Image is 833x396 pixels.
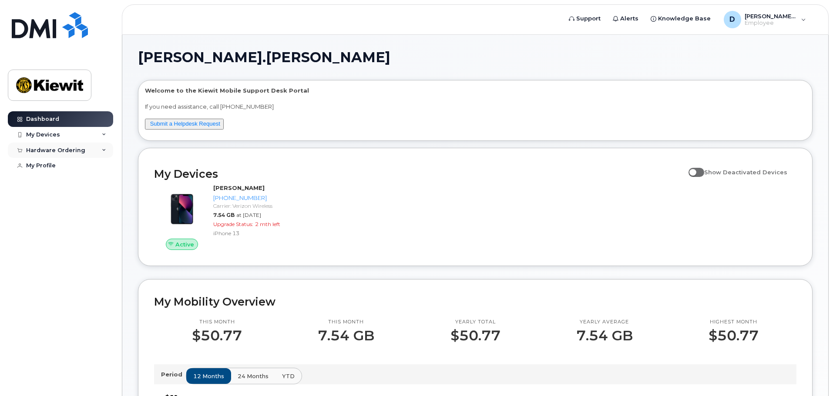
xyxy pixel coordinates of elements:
p: This month [192,319,242,326]
span: Upgrade Status: [213,221,253,227]
div: Carrier: Verizon Wireless [213,202,303,210]
iframe: Messenger Launcher [795,358,826,389]
a: Active[PERSON_NAME][PHONE_NUMBER]Carrier: Verizon Wireless7.54 GBat [DATE]Upgrade Status:2 mth le... [154,184,307,250]
div: iPhone 13 [213,230,303,237]
p: $50.77 [450,328,500,343]
p: Period [161,370,186,379]
a: Submit a Helpdesk Request [150,120,220,127]
span: 2 mth left [255,221,280,227]
img: image20231002-3703462-1ig824h.jpeg [161,188,203,230]
p: This month [318,319,374,326]
span: [PERSON_NAME].[PERSON_NAME] [138,51,390,64]
p: $50.77 [709,328,759,343]
p: Yearly average [576,319,633,326]
input: Show Deactivated Devices [689,164,695,171]
h2: My Devices [154,167,684,180]
span: Active [175,240,194,249]
p: $50.77 [192,328,242,343]
p: 7.54 GB [318,328,374,343]
span: Show Deactivated Devices [704,169,787,176]
p: Yearly total [450,319,500,326]
p: If you need assistance, call [PHONE_NUMBER] [145,103,806,111]
span: 7.54 GB [213,212,235,218]
span: 24 months [238,372,269,380]
span: YTD [282,372,295,380]
p: Highest month [709,319,759,326]
div: [PHONE_NUMBER] [213,194,303,202]
button: Submit a Helpdesk Request [145,119,224,130]
p: 7.54 GB [576,328,633,343]
h2: My Mobility Overview [154,295,796,308]
span: at [DATE] [236,212,261,218]
strong: [PERSON_NAME] [213,184,265,191]
p: Welcome to the Kiewit Mobile Support Desk Portal [145,87,806,95]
